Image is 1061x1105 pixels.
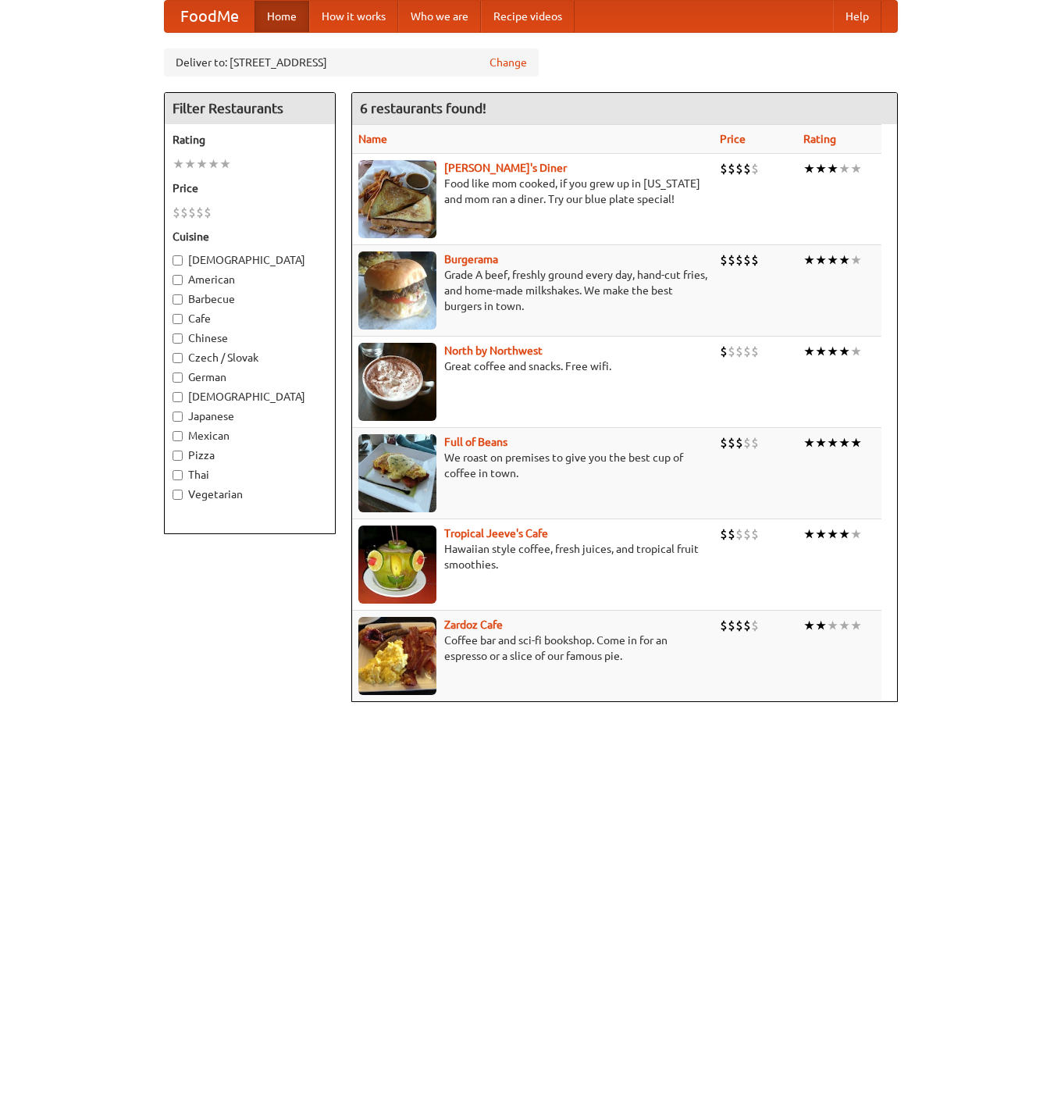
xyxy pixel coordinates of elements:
[827,160,838,177] li: ★
[827,343,838,360] li: ★
[173,275,183,285] input: American
[184,155,196,173] li: ★
[255,1,309,32] a: Home
[358,267,707,314] p: Grade A beef, freshly ground every day, hand-cut fries, and home-made milkshakes. We make the bes...
[358,251,436,330] img: burgerama.jpg
[838,434,850,451] li: ★
[751,343,759,360] li: $
[735,434,743,451] li: $
[803,133,836,145] a: Rating
[219,155,231,173] li: ★
[850,251,862,269] li: ★
[728,160,735,177] li: $
[444,618,503,631] a: Zardoz Cafe
[173,350,327,365] label: Czech / Slovak
[815,251,827,269] li: ★
[720,160,728,177] li: $
[751,526,759,543] li: $
[838,617,850,634] li: ★
[358,526,436,604] img: jeeves.jpg
[358,343,436,421] img: north.jpg
[815,526,827,543] li: ★
[444,344,543,357] a: North by Northwest
[815,617,827,634] li: ★
[444,436,507,448] a: Full of Beans
[173,451,183,461] input: Pizza
[173,294,183,305] input: Barbecue
[444,162,567,174] a: [PERSON_NAME]'s Diner
[173,487,327,502] label: Vegetarian
[743,343,751,360] li: $
[743,434,751,451] li: $
[850,434,862,451] li: ★
[173,252,327,268] label: [DEMOGRAPHIC_DATA]
[173,155,184,173] li: ★
[173,408,327,424] label: Japanese
[728,434,735,451] li: $
[728,251,735,269] li: $
[735,343,743,360] li: $
[173,333,183,344] input: Chinese
[358,358,707,374] p: Great coffee and snacks. Free wifi.
[173,330,327,346] label: Chinese
[173,204,180,221] li: $
[850,526,862,543] li: ★
[164,48,539,77] div: Deliver to: [STREET_ADDRESS]
[728,617,735,634] li: $
[838,251,850,269] li: ★
[803,160,815,177] li: ★
[850,160,862,177] li: ★
[173,392,183,402] input: [DEMOGRAPHIC_DATA]
[358,133,387,145] a: Name
[358,541,707,572] p: Hawaiian style coffee, fresh juices, and tropical fruit smoothies.
[173,372,183,383] input: German
[803,343,815,360] li: ★
[398,1,481,32] a: Who we are
[188,204,196,221] li: $
[444,527,548,540] a: Tropical Jeeve's Cafe
[803,617,815,634] li: ★
[743,251,751,269] li: $
[827,434,838,451] li: ★
[838,526,850,543] li: ★
[735,251,743,269] li: $
[196,204,204,221] li: $
[827,526,838,543] li: ★
[720,526,728,543] li: $
[180,204,188,221] li: $
[173,291,327,307] label: Barbecue
[720,434,728,451] li: $
[743,617,751,634] li: $
[358,617,436,695] img: zardoz.jpg
[838,160,850,177] li: ★
[751,251,759,269] li: $
[358,450,707,481] p: We roast on premises to give you the best cup of coffee in town.
[728,343,735,360] li: $
[735,526,743,543] li: $
[173,447,327,463] label: Pizza
[173,180,327,196] h5: Price
[173,490,183,500] input: Vegetarian
[833,1,881,32] a: Help
[751,617,759,634] li: $
[481,1,575,32] a: Recipe videos
[173,389,327,405] label: [DEMOGRAPHIC_DATA]
[173,311,327,326] label: Cafe
[490,55,527,70] a: Change
[173,369,327,385] label: German
[815,160,827,177] li: ★
[173,255,183,266] input: [DEMOGRAPHIC_DATA]
[850,343,862,360] li: ★
[165,1,255,32] a: FoodMe
[803,251,815,269] li: ★
[173,412,183,422] input: Japanese
[358,434,436,512] img: beans.jpg
[720,343,728,360] li: $
[751,434,759,451] li: $
[173,229,327,244] h5: Cuisine
[173,467,327,483] label: Thai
